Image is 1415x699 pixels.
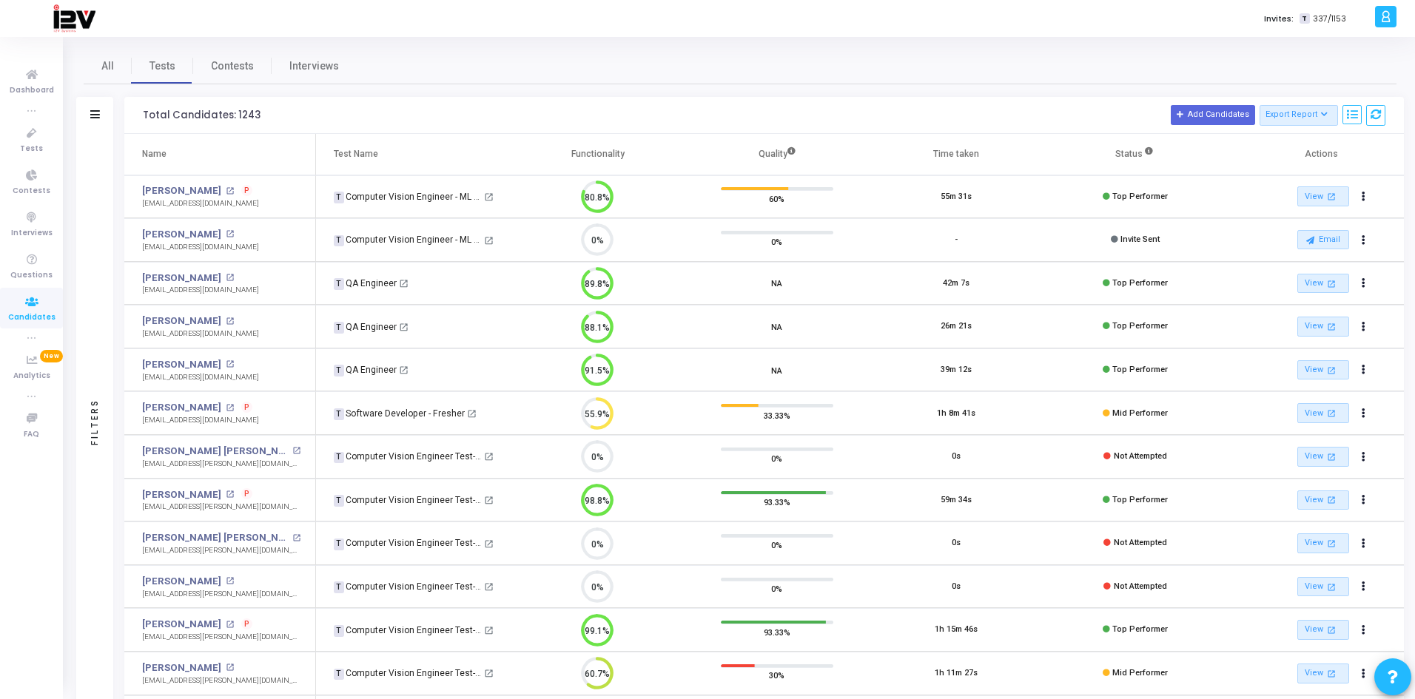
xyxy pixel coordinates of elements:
[1297,360,1349,380] a: View
[764,495,790,510] span: 93.33%
[955,234,958,246] div: -
[10,84,54,97] span: Dashboard
[142,487,221,502] a: [PERSON_NAME]
[1112,321,1168,331] span: Top Performer
[1120,234,1160,244] span: Invite Sent
[771,234,782,249] span: 0%
[1325,537,1338,550] mat-icon: open_in_new
[935,667,978,680] div: 1h 11m 27s
[771,581,782,596] span: 0%
[1353,359,1374,380] button: Actions
[142,632,300,643] div: [EMAIL_ADDRESS][PERSON_NAME][DOMAIN_NAME]
[142,415,259,426] div: [EMAIL_ADDRESS][DOMAIN_NAME]
[1297,577,1349,597] a: View
[943,277,969,290] div: 42m 7s
[334,408,343,420] span: T
[226,360,234,368] mat-icon: open_in_new
[334,493,481,507] div: Computer Vision Engineer Test- [PERSON_NAME][GEOGRAPHIC_DATA]
[1046,134,1225,175] th: Status
[53,4,95,33] img: logo
[952,581,961,593] div: 0s
[1112,365,1168,374] span: Top Performer
[484,236,494,246] mat-icon: open_in_new
[1112,624,1168,634] span: Top Performer
[334,624,481,637] div: Computer Vision Engineer Test- [PERSON_NAME][GEOGRAPHIC_DATA]
[142,545,300,556] div: [EMAIL_ADDRESS][PERSON_NAME][DOMAIN_NAME]
[334,666,481,680] div: Computer Vision Engineer Test- [PERSON_NAME][GEOGRAPHIC_DATA]
[1313,13,1346,25] span: 337/1153
[952,537,961,550] div: 0s
[334,278,343,290] span: T
[244,185,249,197] span: P
[40,350,63,362] span: New
[952,450,961,463] div: 0s
[1353,576,1374,597] button: Actions
[142,661,221,675] a: [PERSON_NAME]
[771,538,782,553] span: 0%
[149,58,175,74] span: Tests
[1297,186,1349,206] a: View
[399,279,409,288] mat-icon: open_in_new
[226,404,234,412] mat-icon: open_in_new
[1264,13,1294,25] label: Invites:
[1353,447,1374,467] button: Actions
[334,581,343,593] span: T
[334,322,343,334] span: T
[142,372,259,383] div: [EMAIL_ADDRESS][DOMAIN_NAME]
[1114,581,1167,591] span: Not Attempted
[226,621,234,629] mat-icon: open_in_new
[467,409,477,419] mat-icon: open_in_new
[142,314,221,328] a: [PERSON_NAME]
[142,242,259,253] div: [EMAIL_ADDRESS][DOMAIN_NAME]
[10,269,53,282] span: Questions
[334,192,343,203] span: T
[1225,134,1404,175] th: Actions
[142,617,221,632] a: [PERSON_NAME]
[244,618,249,630] span: P
[769,191,784,206] span: 60%
[226,663,234,672] mat-icon: open_in_new
[1353,273,1374,294] button: Actions
[142,502,300,513] div: [EMAIL_ADDRESS][PERSON_NAME][DOMAIN_NAME]
[101,58,114,74] span: All
[771,320,782,334] span: NA
[334,320,397,334] div: QA Engineer
[142,530,289,545] a: [PERSON_NAME] [PERSON_NAME]
[334,538,343,550] span: T
[11,227,53,240] span: Interviews
[1353,490,1374,510] button: Actions
[142,357,221,372] a: [PERSON_NAME]
[142,285,259,296] div: [EMAIL_ADDRESS][DOMAIN_NAME]
[937,408,975,420] div: 1h 8m 41s
[688,134,867,175] th: Quality
[334,277,397,290] div: QA Engineer
[484,539,494,549] mat-icon: open_in_new
[142,271,221,286] a: [PERSON_NAME]
[941,191,972,203] div: 55m 31s
[1300,13,1309,24] span: T
[1325,364,1338,376] mat-icon: open_in_new
[941,364,972,376] div: 39m 12s
[769,668,784,683] span: 30%
[142,198,259,209] div: [EMAIL_ADDRESS][DOMAIN_NAME]
[1112,495,1168,504] span: Top Performer
[484,582,494,592] mat-icon: open_in_new
[211,58,254,74] span: Contests
[1353,663,1374,684] button: Actions
[292,534,300,542] mat-icon: open_in_new
[399,365,409,375] mat-icon: open_in_new
[1297,274,1349,294] a: View
[142,400,221,415] a: [PERSON_NAME]
[334,363,397,376] div: QA Engineer
[1325,624,1338,636] mat-icon: open_in_new
[1325,493,1338,506] mat-icon: open_in_new
[1353,403,1374,424] button: Actions
[334,407,465,420] div: Software Developer - Fresher
[1114,538,1167,547] span: Not Attempted
[764,408,790,422] span: 33.33%
[1325,320,1338,333] mat-icon: open_in_new
[484,192,494,202] mat-icon: open_in_new
[484,669,494,678] mat-icon: open_in_new
[941,320,972,333] div: 26m 21s
[1260,105,1339,126] button: Export Report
